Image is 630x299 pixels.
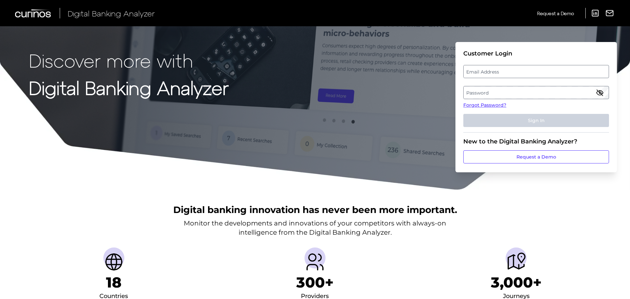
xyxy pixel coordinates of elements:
h1: 18 [106,274,121,291]
p: Discover more with [29,50,229,71]
div: New to the Digital Banking Analyzer? [463,138,609,145]
img: Providers [304,251,325,272]
label: Email Address [464,66,608,77]
div: Customer Login [463,50,609,57]
a: Request a Demo [463,150,609,163]
a: Request a Demo [537,8,574,19]
h1: 3,000+ [491,274,542,291]
button: Sign In [463,114,609,127]
h1: 300+ [296,274,334,291]
img: Journeys [506,251,527,272]
h2: Digital banking innovation has never been more important. [173,203,457,216]
label: Password [464,87,608,98]
img: Curinos [15,9,52,17]
span: Digital Banking Analyzer [68,9,155,18]
p: Monitor the developments and innovations of your competitors with always-on intelligence from the... [184,219,446,237]
strong: Digital Banking Analyzer [29,76,229,98]
img: Countries [103,251,124,272]
span: Request a Demo [537,11,574,16]
a: Forgot Password? [463,102,609,109]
